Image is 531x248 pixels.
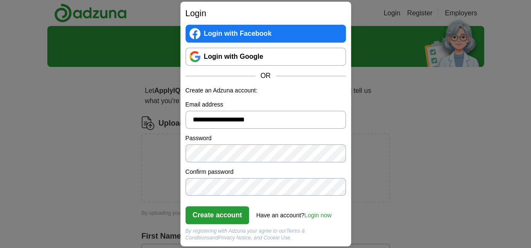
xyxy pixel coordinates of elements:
[186,167,346,176] label: Confirm password
[255,71,276,81] span: OR
[186,48,346,66] a: Login with Google
[186,86,346,95] p: Create an Adzuna account:
[186,25,346,43] a: Login with Facebook
[186,206,250,224] button: Create account
[186,134,346,143] label: Password
[256,206,332,220] div: Have an account?
[304,212,331,219] a: Login now
[186,100,346,109] label: Email address
[218,235,251,241] a: Privacy Notice
[186,228,346,241] div: By registering with Adzuna your agree to our and , and Cookie Use.
[186,7,346,20] h2: Login
[186,228,305,241] a: Terms & Conditions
